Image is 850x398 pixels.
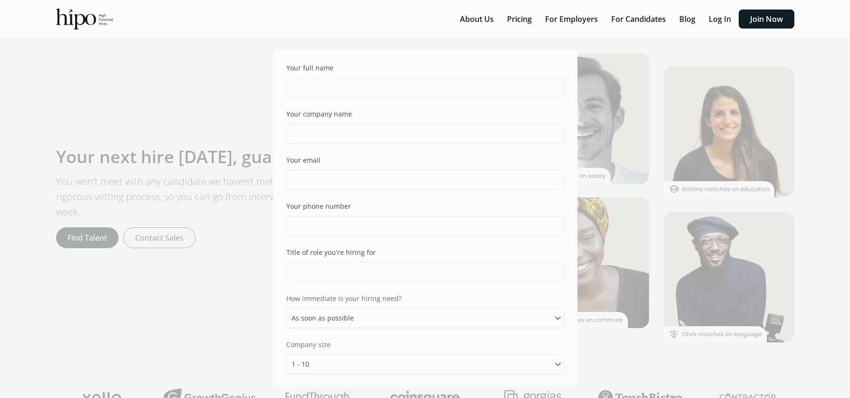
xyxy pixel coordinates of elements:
[739,14,794,24] a: Join Now
[739,10,794,29] button: Join Now
[286,201,351,211] div: Your phone number
[539,10,604,29] button: For Employers
[606,10,672,29] button: For Candidates
[454,14,501,24] a: About Us
[674,14,703,24] a: Blog
[501,10,537,29] button: Pricing
[56,9,113,29] img: official-logo
[501,14,539,24] a: Pricing
[286,247,376,257] div: Title of role you're hiring for
[674,10,701,29] button: Blog
[703,10,737,29] button: Log In
[286,155,321,165] div: Your email
[286,109,352,119] div: Your company name
[539,14,606,24] a: For Employers
[286,386,370,396] div: Hiring budget for this role
[286,63,333,73] div: Your full name
[703,14,739,24] a: Log In
[454,10,499,29] button: About Us
[286,340,564,349] div: Company size
[286,293,564,303] div: How immediate is your hiring need?
[606,14,674,24] a: For Candidates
